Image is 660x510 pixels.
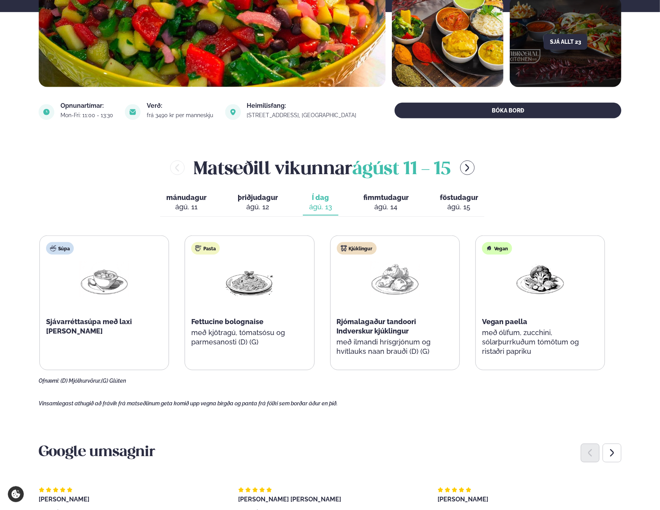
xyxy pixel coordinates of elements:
[515,261,565,297] img: Vegan.png
[8,486,24,502] a: Cookie settings
[434,190,484,216] button: föstudagur ágú. 15
[309,202,332,212] div: ágú. 13
[225,104,241,120] img: image alt
[440,202,478,212] div: ágú. 15
[166,193,206,202] span: mánudagur
[247,103,359,109] div: Heimilisfang:
[544,34,587,50] button: Sjá allt 23
[147,112,215,118] div: frá 3490 kr per manneskju
[60,103,116,109] div: Opnunartímar:
[191,242,220,255] div: Pasta
[191,328,308,347] p: með kjötragú, tómatsósu og parmesanosti (D) (G)
[50,245,56,251] img: soup.svg
[303,190,338,216] button: Í dag ágú. 13
[194,155,451,180] h2: Matseðill vikunnar
[46,317,132,335] span: Sjávarréttasúpa með laxi [PERSON_NAME]
[603,444,621,462] div: Next slide
[166,202,206,212] div: ágú. 11
[231,190,284,216] button: þriðjudagur ágú. 12
[224,261,274,297] img: Spagetti.png
[101,378,126,384] span: (G) Glúten
[191,317,263,326] span: Fettucine bolognaise
[60,112,116,118] div: Mon-Fri: 11:00 - 13:30
[460,160,475,175] button: menu-btn-right
[39,496,222,503] div: [PERSON_NAME]
[486,245,492,251] img: Vegan.svg
[440,193,478,202] span: föstudagur
[395,103,621,118] button: BÓKA BORÐ
[39,443,621,462] h3: Google umsagnir
[341,245,347,251] img: chicken.svg
[46,242,74,255] div: Súpa
[60,378,101,384] span: (D) Mjólkurvörur,
[39,104,54,120] img: image alt
[370,261,420,297] img: Chicken-thighs.png
[353,161,451,178] span: ágúst 11 - 15
[357,190,415,216] button: fimmtudagur ágú. 14
[581,444,600,462] div: Previous slide
[438,496,621,503] div: [PERSON_NAME]
[39,378,59,384] span: Ofnæmi:
[363,202,409,212] div: ágú. 14
[482,317,528,326] span: Vegan paella
[160,190,213,216] button: mánudagur ágú. 11
[238,193,278,202] span: þriðjudagur
[125,104,141,120] img: image alt
[79,261,129,297] img: Soup.png
[337,242,377,255] div: Kjúklingur
[238,496,422,503] div: [PERSON_NAME] [PERSON_NAME]
[482,328,598,356] p: með ólífum, zucchini, sólarþurrkuðum tómötum og ristaðri papriku
[238,202,278,212] div: ágú. 12
[39,400,338,407] span: Vinsamlegast athugið að frávik frá matseðlinum geta komið upp vegna birgða og panta frá fólki sem...
[147,103,215,109] div: Verð:
[337,317,416,335] span: Rjómalagaður tandoori Indverskur kjúklingur
[363,193,409,202] span: fimmtudagur
[309,193,332,202] span: Í dag
[195,245,201,251] img: pasta.svg
[247,111,359,120] a: link
[482,242,512,255] div: Vegan
[170,160,185,175] button: menu-btn-left
[337,337,453,356] p: með ilmandi hrísgrjónum og hvítlauks naan brauði (D) (G)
